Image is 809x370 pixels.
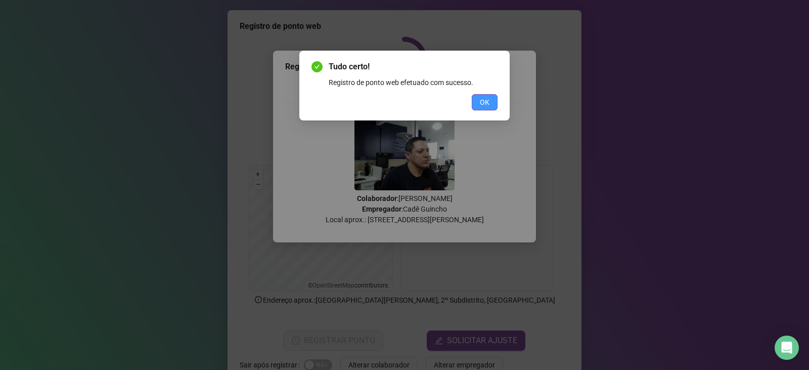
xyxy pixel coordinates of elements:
[480,97,489,108] span: OK
[329,77,498,88] div: Registro de ponto web efetuado com sucesso.
[472,94,498,110] button: OK
[311,61,323,72] span: check-circle
[775,336,799,360] div: Open Intercom Messenger
[329,61,498,73] span: Tudo certo!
